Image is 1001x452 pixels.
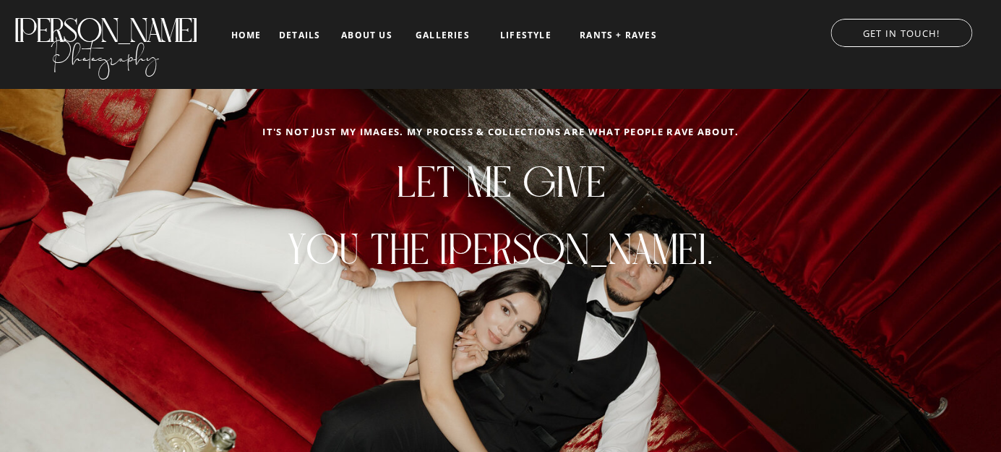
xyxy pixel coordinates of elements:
a: galleries [413,30,473,40]
a: about us [337,30,397,40]
a: RANTS + RAVES [578,30,658,40]
h1: Let me give you the [PERSON_NAME]. [181,149,822,185]
a: LIFESTYLE [489,30,562,40]
a: [PERSON_NAME] [12,12,198,35]
a: details [279,30,320,39]
h2: It's not just my images. my process & collections are what people rave about. [244,127,758,142]
a: home [229,30,263,40]
a: Photography [12,28,198,76]
a: GET IN TOUCH! [816,24,987,38]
